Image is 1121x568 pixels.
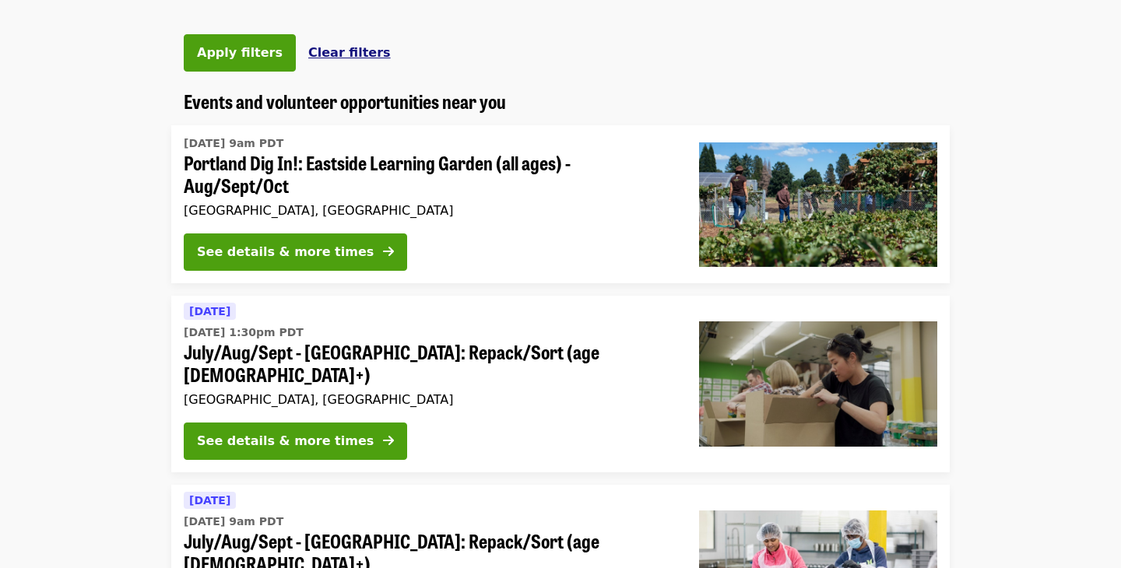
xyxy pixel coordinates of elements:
[189,305,230,317] span: [DATE]
[197,243,374,261] div: See details & more times
[184,392,674,407] div: [GEOGRAPHIC_DATA], [GEOGRAPHIC_DATA]
[699,142,937,267] img: Portland Dig In!: Eastside Learning Garden (all ages) - Aug/Sept/Oct organized by Oregon Food Bank
[197,432,374,451] div: See details & more times
[184,514,283,530] time: [DATE] 9am PDT
[184,152,674,197] span: Portland Dig In!: Eastside Learning Garden (all ages) - Aug/Sept/Oct
[197,45,283,60] span: Apply filters
[171,125,950,283] a: See details for "Portland Dig In!: Eastside Learning Garden (all ages) - Aug/Sept/Oct"
[184,87,506,114] span: Events and volunteer opportunities near you
[184,324,304,341] time: [DATE] 1:30pm PDT
[383,244,394,259] i: arrow-right icon
[383,433,394,448] i: arrow-right icon
[171,296,950,472] a: See details for "July/Aug/Sept - Portland: Repack/Sort (age 8+)"
[184,233,407,271] button: See details & more times
[184,341,674,386] span: July/Aug/Sept - [GEOGRAPHIC_DATA]: Repack/Sort (age [DEMOGRAPHIC_DATA]+)
[699,321,937,446] img: July/Aug/Sept - Portland: Repack/Sort (age 8+) organized by Oregon Food Bank
[184,422,407,460] button: See details & more times
[184,203,674,218] div: [GEOGRAPHIC_DATA], [GEOGRAPHIC_DATA]
[184,135,283,152] time: [DATE] 9am PDT
[184,34,296,72] button: Apply filters
[308,44,391,62] button: Clear filters
[189,494,230,507] span: [DATE]
[308,45,391,60] span: Clear filters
